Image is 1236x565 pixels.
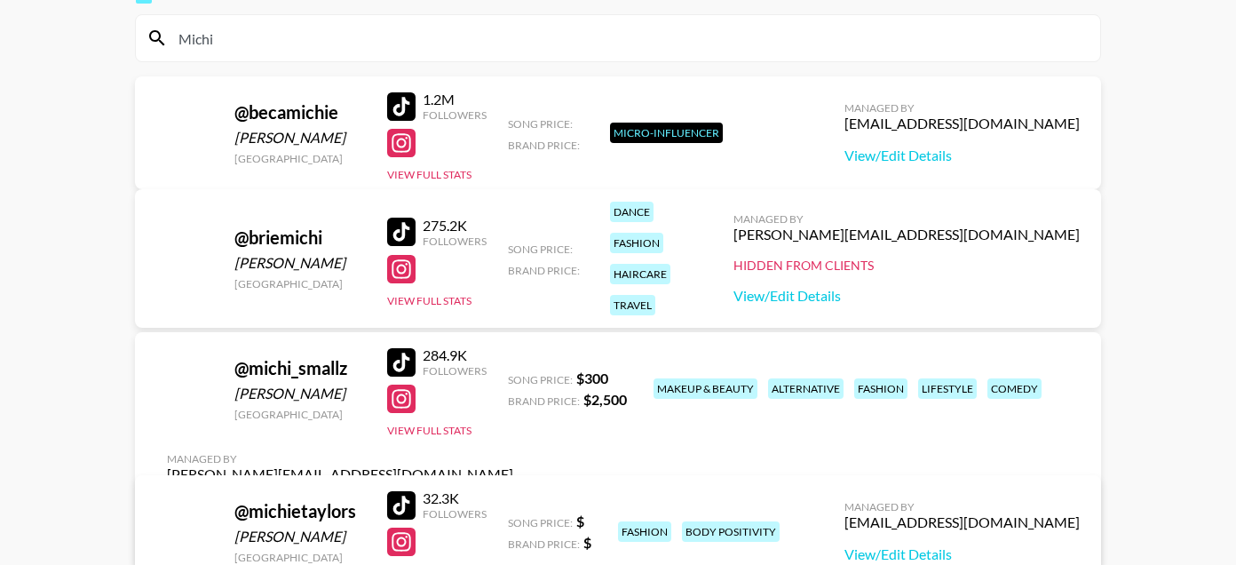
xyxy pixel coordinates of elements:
div: [GEOGRAPHIC_DATA] [234,277,366,290]
div: makeup & beauty [654,378,757,399]
div: body positivity [682,521,780,542]
div: alternative [768,378,844,399]
div: [PERSON_NAME] [234,528,366,545]
strong: $ [576,513,584,529]
span: Brand Price: [508,537,580,551]
div: fashion [610,233,663,253]
span: Song Price: [508,516,573,529]
div: [EMAIL_ADDRESS][DOMAIN_NAME] [844,513,1080,531]
span: Brand Price: [508,139,580,152]
div: Micro-Influencer [610,123,723,143]
div: [PERSON_NAME][EMAIL_ADDRESS][DOMAIN_NAME] [733,226,1080,243]
div: [PERSON_NAME] [234,129,366,147]
div: Followers [423,507,487,521]
div: 32.3K [423,489,487,507]
div: Managed By [844,101,1080,115]
input: Search by User Name [168,24,1089,52]
div: 284.9K [423,346,487,364]
div: [PERSON_NAME] [234,385,366,402]
div: @ becamichie [234,101,366,123]
strong: $ [583,534,591,551]
a: View/Edit Details [844,147,1080,164]
div: lifestyle [918,378,977,399]
div: travel [610,295,655,315]
span: Brand Price: [508,394,580,408]
div: [PERSON_NAME] [234,254,366,272]
div: [GEOGRAPHIC_DATA] [234,152,366,165]
button: View Full Stats [387,424,471,437]
div: Managed By [733,212,1080,226]
div: 1.2M [423,91,487,108]
div: [EMAIL_ADDRESS][DOMAIN_NAME] [844,115,1080,132]
span: Song Price: [508,243,573,256]
strong: $ 2,500 [583,391,627,408]
div: [PERSON_NAME][EMAIL_ADDRESS][DOMAIN_NAME] [167,466,513,483]
div: fashion [618,521,671,542]
div: comedy [987,378,1042,399]
span: Brand Price: [508,264,580,277]
div: [GEOGRAPHIC_DATA] [234,408,366,421]
div: [GEOGRAPHIC_DATA] [234,551,366,564]
div: @ michi_smallz [234,357,366,379]
div: haircare [610,264,670,284]
span: Song Price: [508,373,573,386]
div: 275.2K [423,217,487,235]
div: Hidden from Clients [733,258,1080,274]
div: dance [610,202,654,222]
div: fashion [854,378,907,399]
span: Song Price: [508,117,573,131]
button: View Full Stats [387,168,471,181]
div: @ michietaylors [234,500,366,522]
div: Followers [423,235,487,248]
div: Managed By [844,500,1080,513]
strong: $ 300 [576,370,608,386]
div: Followers [423,108,487,122]
div: @ briemichi [234,227,366,249]
div: Managed By [167,452,513,466]
a: View/Edit Details [733,287,1080,305]
button: View Full Stats [387,294,471,307]
a: View/Edit Details [844,545,1080,563]
div: Followers [423,364,487,378]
